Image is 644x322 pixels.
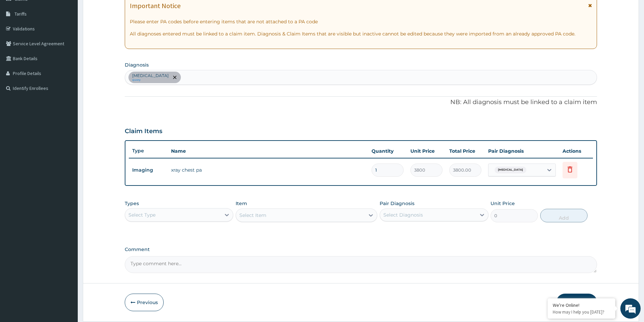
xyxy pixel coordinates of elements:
span: remove selection option [172,74,178,80]
label: Item [236,200,247,207]
th: Total Price [446,144,485,158]
label: Unit Price [491,200,515,207]
p: [MEDICAL_DATA] [132,73,169,78]
label: Pair Diagnosis [380,200,414,207]
th: Quantity [368,144,407,158]
span: Tariffs [15,11,27,17]
div: Select Diagnosis [383,212,423,218]
div: Chat with us now [35,38,114,47]
h1: Important Notice [130,2,181,9]
th: Type [129,145,168,157]
h3: Claim Items [125,128,162,135]
div: Select Type [128,212,156,218]
th: Unit Price [407,144,446,158]
div: Minimize live chat window [111,3,127,20]
textarea: Type your message and hit 'Enter' [3,184,129,208]
label: Types [125,201,139,206]
th: Actions [559,144,593,158]
img: d_794563401_company_1708531726252_794563401 [13,34,27,51]
th: Name [168,144,368,158]
button: Add [540,209,588,222]
td: xray chest pa [168,163,368,177]
button: Previous [125,294,164,311]
div: We're Online! [553,302,610,308]
th: Pair Diagnosis [485,144,559,158]
p: How may I help you today? [553,309,610,315]
p: All diagnoses entered must be linked to a claim item. Diagnosis & Claim Items that are visible bu... [130,30,592,37]
span: [MEDICAL_DATA] [495,167,526,173]
button: Submit [556,294,597,311]
p: NB: All diagnosis must be linked to a claim item [125,98,597,107]
td: Imaging [129,164,168,176]
label: Comment [125,247,597,252]
p: Please enter PA codes before entering items that are not attached to a PA code [130,18,592,25]
label: Diagnosis [125,61,149,68]
span: We're online! [39,85,93,153]
small: query [132,78,169,82]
